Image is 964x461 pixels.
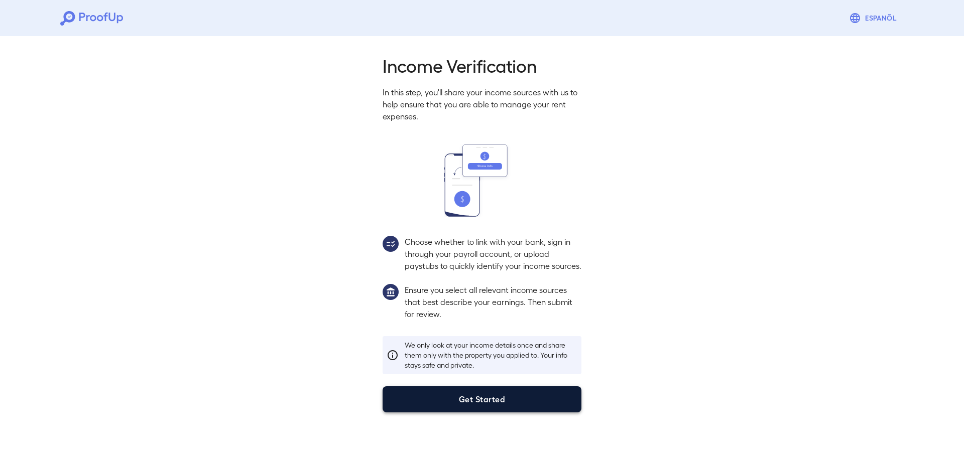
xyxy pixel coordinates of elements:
[383,86,581,122] p: In this step, you'll share your income sources with us to help ensure that you are able to manage...
[383,54,581,76] h2: Income Verification
[383,284,399,300] img: group1.svg
[383,386,581,412] button: Get Started
[845,8,904,28] button: Espanõl
[405,340,577,370] p: We only look at your income details once and share them only with the property you applied to. Yo...
[383,236,399,252] img: group2.svg
[405,236,581,272] p: Choose whether to link with your bank, sign in through your payroll account, or upload paystubs t...
[444,144,520,217] img: transfer_money.svg
[405,284,581,320] p: Ensure you select all relevant income sources that best describe your earnings. Then submit for r...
